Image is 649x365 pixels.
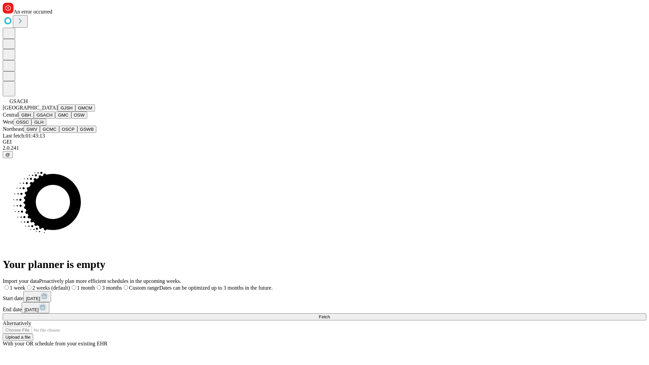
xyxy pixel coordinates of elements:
span: Proactively plan more efficient schedules in the upcoming weeks. [39,278,181,284]
button: OSCP [59,126,77,133]
span: Custom range [129,285,159,291]
button: GSACH [34,112,55,119]
div: End date [3,302,646,313]
input: 3 months [97,285,101,290]
button: GMC [55,112,71,119]
h1: Your planner is empty [3,258,646,271]
span: @ [5,152,10,157]
span: With your OR schedule from your existing EHR [3,341,107,346]
button: @ [3,151,13,158]
span: Last fetch: 01:43:13 [3,133,45,139]
button: OSW [71,112,88,119]
span: Alternatively [3,320,31,326]
span: [DATE] [26,296,40,301]
span: Import your data [3,278,39,284]
div: 2.0.241 [3,145,646,151]
button: [DATE] [22,302,49,313]
span: 1 week [10,285,25,291]
button: GJSH [58,104,75,112]
button: GCMC [40,126,59,133]
span: 3 months [102,285,122,291]
button: [DATE] [23,291,51,302]
span: GSACH [9,98,28,104]
button: Upload a file [3,334,33,341]
span: 1 month [77,285,95,291]
input: 2 weeks (default) [27,285,31,290]
button: GMCM [75,104,95,112]
span: 2 weeks (default) [32,285,70,291]
input: 1 month [72,285,76,290]
button: GWV [24,126,40,133]
div: Start date [3,291,646,302]
button: GBH [19,112,34,119]
span: West [3,119,14,125]
button: OSSC [14,119,32,126]
button: GSWB [77,126,97,133]
span: Fetch [319,314,330,319]
input: Custom rangeDates can be optimized up to 3 months in the future. [124,285,128,290]
input: 1 week [4,285,9,290]
span: Central [3,112,19,118]
span: [DATE] [24,307,39,312]
span: [GEOGRAPHIC_DATA] [3,105,58,111]
span: Northeast [3,126,24,132]
div: GEI [3,139,646,145]
span: Dates can be optimized up to 3 months in the future. [159,285,272,291]
span: An error occurred [14,9,52,15]
button: Fetch [3,313,646,320]
button: GLH [31,119,46,126]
